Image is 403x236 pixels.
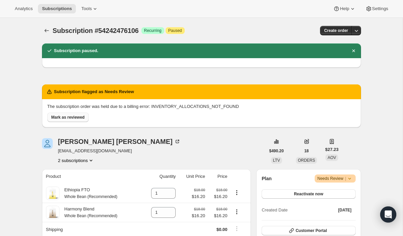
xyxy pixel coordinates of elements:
[262,175,272,182] h2: Plan
[192,193,205,200] span: $16.20
[334,205,356,215] button: [DATE]
[64,213,118,218] small: Whole Bean (Recommended)
[38,4,76,13] button: Subscriptions
[58,157,95,164] button: Product actions
[349,46,358,55] button: Dismiss notification
[317,175,353,182] span: Needs Review
[269,148,284,154] span: $490.20
[64,194,118,199] small: Whole Bean (Recommended)
[42,138,53,149] span: gwen kohlenberg
[304,148,309,154] span: 18
[327,155,336,160] span: AOV
[209,212,227,219] span: $16.20
[144,28,162,33] span: Recurring
[231,225,242,232] button: Shipping actions
[298,158,315,163] span: ORDERS
[338,207,352,213] span: [DATE]
[54,47,98,54] h2: Subscription paused.
[320,26,352,35] button: Create order
[178,169,207,184] th: Unit Price
[58,148,181,154] span: [EMAIL_ADDRESS][DOMAIN_NAME]
[296,228,327,233] span: Customer Portal
[340,6,349,11] span: Help
[192,212,205,219] span: $16.20
[217,227,228,232] span: $0.00
[216,188,227,192] small: $18.00
[324,28,348,33] span: Create order
[11,4,37,13] button: Analytics
[231,208,242,215] button: Product actions
[300,146,313,156] button: 18
[361,4,392,13] button: Settings
[42,26,51,35] button: Subscriptions
[262,226,355,235] button: Customer Portal
[81,6,92,11] span: Tools
[46,187,59,200] img: product img
[47,103,356,110] p: The subscription order was held due to a billing error: INVENTORY_ALLOCATIONS_NOT_FOUND
[42,169,141,184] th: Product
[59,187,118,200] div: Ethiopia FTO
[345,176,346,181] span: |
[265,146,288,156] button: $490.20
[372,6,388,11] span: Settings
[273,158,280,163] span: LTV
[58,138,181,145] div: [PERSON_NAME] [PERSON_NAME]
[42,6,72,11] span: Subscriptions
[380,206,396,223] div: Open Intercom Messenger
[77,4,102,13] button: Tools
[59,206,118,219] div: Harmony Blend
[54,88,134,95] h2: Subscription flagged as Needs Review
[216,207,227,211] small: $18.00
[47,113,89,122] button: Mark as reviewed
[262,189,355,199] button: Reactivate now
[51,115,85,120] span: Mark as reviewed
[325,146,339,153] span: $27.23
[53,27,139,34] span: Subscription #54242476106
[15,6,33,11] span: Analytics
[209,193,227,200] span: $16.20
[46,206,59,219] img: product img
[141,169,178,184] th: Quantity
[194,188,205,192] small: $18.00
[329,4,360,13] button: Help
[168,28,182,33] span: Paused
[294,191,323,197] span: Reactivate now
[231,189,242,196] button: Product actions
[262,207,287,213] span: Created Date
[194,207,205,211] small: $18.00
[207,169,229,184] th: Price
